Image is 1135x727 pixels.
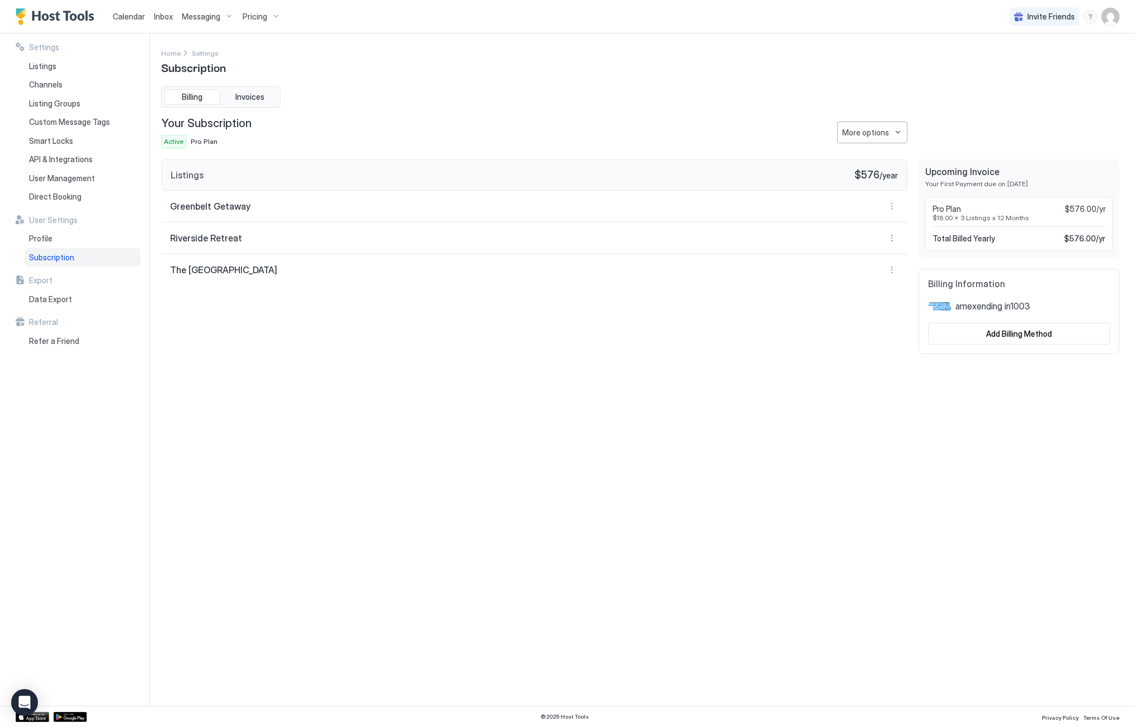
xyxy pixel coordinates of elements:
[243,12,267,22] span: Pricing
[11,689,38,716] div: Open Intercom Messenger
[192,49,219,57] span: Settings
[885,231,899,245] div: menu
[29,80,62,90] span: Channels
[25,113,141,132] a: Custom Message Tags
[1084,10,1097,23] div: menu
[222,89,278,105] button: Invoices
[161,47,181,59] a: Home
[885,231,899,245] button: More options
[113,11,145,22] a: Calendar
[29,117,110,127] span: Custom Message Tags
[885,263,899,277] div: menu
[192,47,219,59] div: Breadcrumb
[29,99,80,109] span: Listing Groups
[1064,234,1105,244] span: $576.00 / yr
[170,264,277,275] span: The [GEOGRAPHIC_DATA]
[29,173,95,183] span: User Management
[933,234,995,244] span: Total Billed Yearly
[182,92,202,102] span: Billing
[986,328,1052,340] div: Add Billing Method
[25,132,141,151] a: Smart Locks
[29,294,72,304] span: Data Export
[25,187,141,206] a: Direct Booking
[161,49,181,57] span: Home
[925,180,1113,188] span: Your First Payment due on [DATE]
[885,200,899,213] div: menu
[25,94,141,113] a: Listing Groups
[540,713,589,720] span: © 2025 Host Tools
[885,200,899,213] button: More options
[25,290,141,309] a: Data Export
[933,204,961,214] span: Pro Plan
[1065,204,1105,214] span: $576.00/yr
[16,712,49,722] a: App Store
[25,150,141,169] a: API & Integrations
[842,127,889,138] div: More options
[170,232,242,244] span: Riverside Retreat
[29,136,73,146] span: Smart Locks
[29,42,59,52] span: Settings
[54,712,87,722] a: Google Play Store
[29,336,79,346] span: Refer a Friend
[164,89,220,105] button: Billing
[161,47,181,59] div: Breadcrumb
[928,323,1110,345] button: Add Billing Method
[928,298,951,314] img: amex
[25,332,141,351] a: Refer a Friend
[154,12,173,21] span: Inbox
[25,229,141,248] a: Profile
[29,317,58,327] span: Referral
[1083,714,1119,721] span: Terms Of Use
[1083,711,1119,723] a: Terms Of Use
[925,166,1113,177] span: Upcoming Invoice
[933,214,1105,222] span: $16.00 x 3 Listings x 12 Months
[161,117,252,130] span: Your Subscription
[955,301,1030,312] span: amex ending in 1003
[1042,714,1079,721] span: Privacy Policy
[837,122,907,143] div: menu
[1042,711,1079,723] a: Privacy Policy
[182,12,220,22] span: Messaging
[25,248,141,267] a: Subscription
[854,169,880,182] span: $576
[113,12,145,21] span: Calendar
[29,253,74,263] span: Subscription
[885,263,899,277] button: More options
[837,122,907,143] button: More options
[25,57,141,76] a: Listings
[161,59,226,75] span: Subscription
[29,234,52,244] span: Profile
[29,275,52,285] span: Export
[29,192,81,202] span: Direct Booking
[25,169,141,188] a: User Management
[29,215,78,225] span: User Settings
[191,137,218,146] span: Pro Plan
[29,154,93,164] span: API & Integrations
[171,169,204,181] span: Listings
[16,8,99,25] a: Host Tools Logo
[192,47,219,59] a: Settings
[928,278,1110,289] span: Billing Information
[235,92,264,102] span: Invoices
[161,86,281,108] div: tab-group
[29,61,56,71] span: Listings
[880,171,898,181] span: / year
[164,137,183,147] span: Active
[1102,8,1119,26] div: User profile
[1027,12,1075,22] span: Invite Friends
[170,201,250,212] span: Greenbelt Getaway
[25,75,141,94] a: Channels
[154,11,173,22] a: Inbox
